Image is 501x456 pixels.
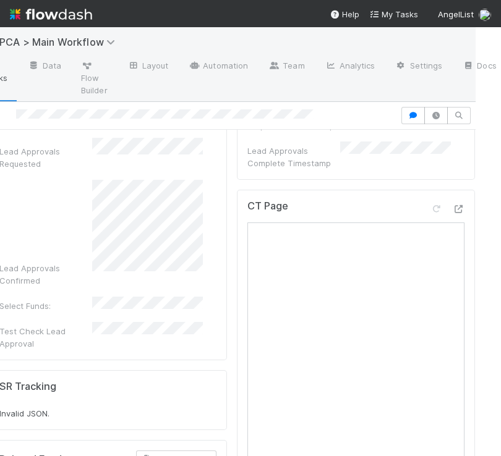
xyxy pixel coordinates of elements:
[10,4,92,25] img: logo-inverted-e16ddd16eac7371096b0.svg
[369,8,418,20] a: My Tasks
[385,57,453,77] a: Settings
[18,57,71,77] a: Data
[258,57,314,77] a: Team
[479,9,491,21] img: avatar_1c530150-f9f0-4fb8-9f5d-006d570d4582.png
[438,9,474,19] span: AngelList
[315,57,385,77] a: Analytics
[330,8,359,20] div: Help
[178,57,258,77] a: Automation
[247,200,288,213] h5: CT Page
[71,57,118,101] a: Flow Builder
[81,59,108,96] span: Flow Builder
[369,9,418,19] span: My Tasks
[247,145,340,169] div: Lead Approvals Complete Timestamp
[118,57,179,77] a: Layout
